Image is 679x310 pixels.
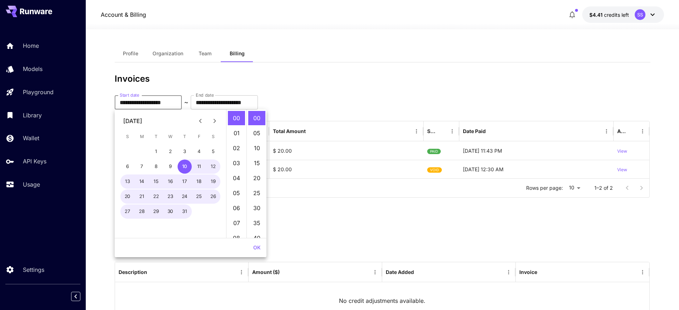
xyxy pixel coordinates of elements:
[427,142,441,161] span: PAID
[589,11,629,19] div: $4.40724
[386,269,414,275] div: Date Added
[504,267,514,277] button: Menu
[149,189,163,204] button: 22
[192,159,206,174] button: 11
[248,171,265,185] li: 20 minutes
[638,267,648,277] button: Menu
[248,126,265,140] li: 5 minutes
[164,129,177,144] span: Wednesday
[196,92,214,98] label: End date
[206,144,220,159] button: 5
[184,98,188,107] p: ~
[589,12,604,18] span: $4.41
[230,50,245,57] span: Billing
[273,128,306,134] div: Total Amount
[370,267,380,277] button: Menu
[463,128,486,134] div: Date Paid
[617,142,627,160] button: View
[115,215,650,225] h3: Adjustments
[459,141,614,160] div: 16-07-2025 11:43 PM
[635,9,645,20] div: SS
[538,267,548,277] button: Sort
[228,201,245,215] li: 6 hours
[135,189,149,204] button: 21
[23,41,39,50] p: Home
[76,290,86,303] div: Collapse sidebar
[149,204,163,219] button: 29
[248,201,265,215] li: 30 minutes
[178,204,192,219] button: 31
[192,144,206,159] button: 4
[228,111,245,125] li: 0 hours
[617,160,627,178] button: View
[120,159,135,174] button: 6
[135,204,149,219] button: 28
[149,144,163,159] button: 1
[115,74,650,84] h3: Invoices
[23,157,46,166] p: API Keys
[617,128,627,134] div: Action
[192,174,206,189] button: 18
[437,126,447,136] button: Sort
[250,241,264,254] button: OK
[269,160,424,178] div: $ 20.00
[617,167,627,173] p: View
[149,174,163,189] button: 15
[339,296,425,305] p: No credit adjustments available.
[178,129,191,144] span: Thursday
[163,144,178,159] button: 2
[193,114,208,128] button: Previous month
[228,186,245,200] li: 5 hours
[192,189,206,204] button: 25
[566,183,583,193] div: 10
[280,267,290,277] button: Sort
[415,267,425,277] button: Sort
[148,267,158,277] button: Sort
[601,126,611,136] button: Menu
[248,231,265,245] li: 40 minutes
[120,92,139,98] label: Start date
[459,160,614,178] div: 15-07-2025 12:30 AM
[248,156,265,170] li: 15 minutes
[236,267,246,277] button: Menu
[71,292,80,301] button: Collapse sidebar
[427,128,436,134] div: Status
[248,186,265,200] li: 25 minutes
[193,129,205,144] span: Friday
[226,110,246,238] ul: Select hours
[178,189,192,204] button: 24
[228,231,245,245] li: 8 hours
[178,159,192,174] button: 10
[150,129,163,144] span: Tuesday
[163,174,178,189] button: 16
[135,159,149,174] button: 7
[248,216,265,230] li: 35 minutes
[306,126,316,136] button: Sort
[178,174,192,189] button: 17
[638,126,648,136] button: Menu
[228,156,245,170] li: 3 hours
[228,141,245,155] li: 2 hours
[153,50,183,57] span: Organization
[119,269,147,275] div: Description
[206,174,220,189] button: 19
[101,10,146,19] nav: breadcrumb
[101,10,146,19] a: Account & Billing
[123,50,138,57] span: Profile
[628,126,638,136] button: Sort
[269,141,424,160] div: $ 20.00
[163,189,178,204] button: 23
[411,126,421,136] button: Menu
[120,174,135,189] button: 13
[228,171,245,185] li: 4 hours
[604,12,629,18] span: credits left
[23,134,39,142] p: Wallet
[123,117,142,125] div: [DATE]
[519,269,537,275] div: Invoice
[617,148,627,155] p: View
[447,126,457,136] button: Menu
[228,126,245,140] li: 1 hours
[149,159,163,174] button: 8
[206,159,220,174] button: 12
